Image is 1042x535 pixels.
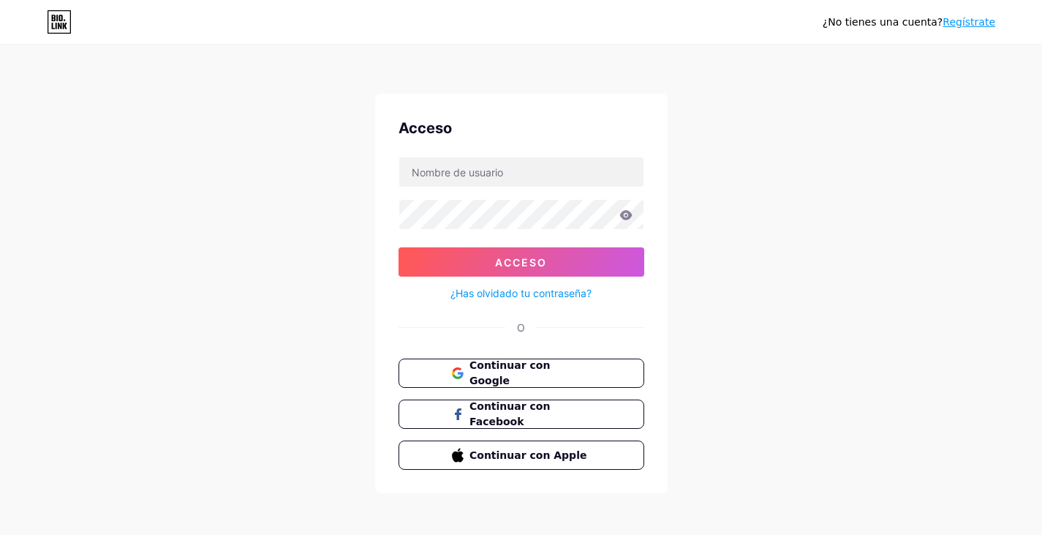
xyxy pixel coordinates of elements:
[399,157,643,187] input: Nombre de usuario
[517,321,525,334] font: O
[399,119,452,137] font: Acceso
[943,16,995,28] a: Regístrate
[469,449,586,461] font: Continuar con Apple
[450,287,592,299] font: ¿Has olvidado tu contraseña?
[399,247,644,277] button: Acceso
[399,441,644,470] button: Continuar con Apple
[495,256,547,269] font: Acceso
[399,400,644,429] button: Continuar con Facebook
[469,359,550,386] font: Continuar con Google
[399,359,644,388] button: Continuar con Google
[823,16,943,28] font: ¿No tienes una cuenta?
[469,400,550,427] font: Continuar con Facebook
[450,285,592,301] a: ¿Has olvidado tu contraseña?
